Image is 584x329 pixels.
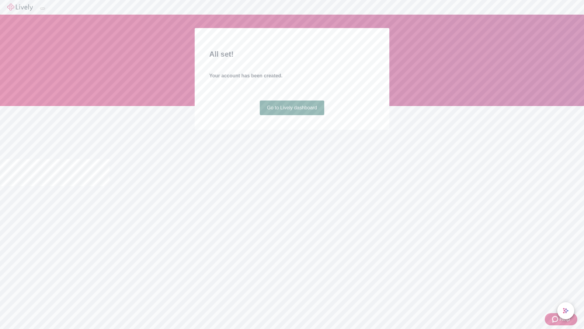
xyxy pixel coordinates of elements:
[552,316,559,323] svg: Zendesk support icon
[209,49,375,60] h2: All set!
[557,302,574,319] button: chat
[40,8,45,9] button: Log out
[209,72,375,80] h4: Your account has been created.
[7,4,33,11] img: Lively
[559,316,570,323] span: Help
[260,101,325,115] a: Go to Lively dashboard
[545,313,577,325] button: Zendesk support iconHelp
[563,308,569,314] svg: Lively AI Assistant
